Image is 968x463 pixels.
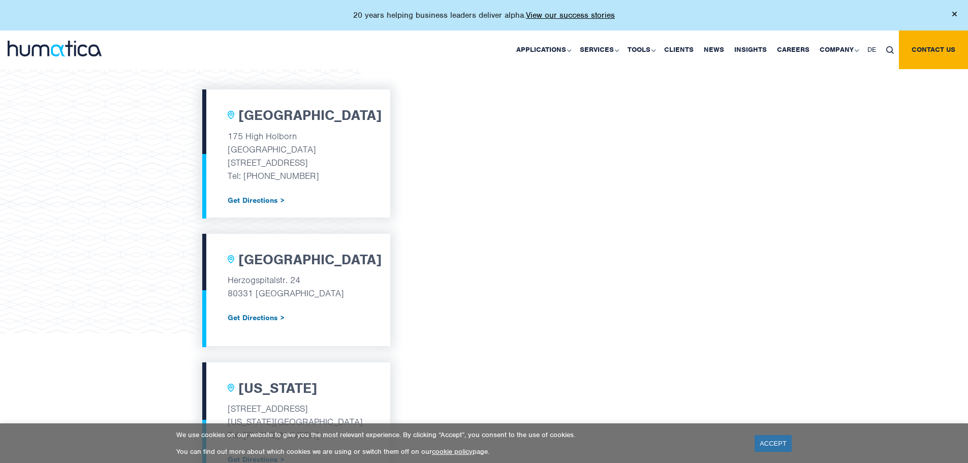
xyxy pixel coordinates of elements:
[729,30,772,69] a: Insights
[228,314,365,322] a: Get Directions >
[511,30,575,69] a: Applications
[8,41,102,56] img: logo
[176,430,742,439] p: We use cookies on our website to give you the most relevant experience. By clicking “Accept”, you...
[228,130,365,143] p: 175 High Holborn
[899,30,968,69] a: Contact us
[228,196,365,204] a: Get Directions >
[238,107,382,125] h2: [GEOGRAPHIC_DATA]
[176,447,742,456] p: You can find out more about which cookies we are using or switch them off on our page.
[238,252,382,269] h2: [GEOGRAPHIC_DATA]
[659,30,699,69] a: Clients
[575,30,622,69] a: Services
[353,10,615,20] p: 20 years helping business leaders deliver alpha.
[815,30,862,69] a: Company
[867,45,876,54] span: DE
[772,30,815,69] a: Careers
[228,273,365,287] p: Herzogspitalstr. 24
[622,30,659,69] a: Tools
[526,10,615,20] a: View our success stories
[228,402,365,415] p: [STREET_ADDRESS]
[228,287,365,300] p: 80331 [GEOGRAPHIC_DATA]
[699,30,729,69] a: News
[228,156,365,169] p: [STREET_ADDRESS]
[862,30,881,69] a: DE
[886,46,894,54] img: search_icon
[432,447,473,456] a: cookie policy
[228,415,365,428] p: [US_STATE][GEOGRAPHIC_DATA]
[228,143,365,156] p: [GEOGRAPHIC_DATA]
[238,380,317,397] h2: [US_STATE]
[228,169,365,182] p: Tel: [PHONE_NUMBER]
[755,435,792,452] a: ACCEPT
